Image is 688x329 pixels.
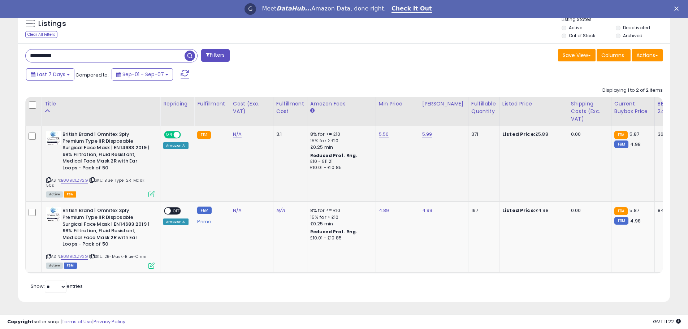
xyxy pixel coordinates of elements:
[379,131,389,138] a: 5.50
[197,207,211,214] small: FBM
[629,207,639,214] span: 5.87
[422,207,433,214] a: 4.99
[233,100,270,115] div: Cost (Exc. VAT)
[502,100,565,108] div: Listed Price
[629,131,639,138] span: 5.87
[310,235,370,241] div: £10.01 - £10.85
[64,191,76,198] span: FBA
[46,131,155,196] div: ASIN:
[7,318,34,325] strong: Copyright
[201,49,229,62] button: Filters
[558,49,596,61] button: Save View
[310,144,370,151] div: £0.25 min
[46,191,63,198] span: All listings currently available for purchase on Amazon
[171,208,182,214] span: OFF
[233,131,242,138] a: N/A
[276,207,285,214] a: N/A
[569,33,595,39] label: Out of Stock
[310,165,370,171] div: £10.01 - £10.85
[630,217,641,224] span: 4.98
[46,131,61,145] img: 413ufha41NL._SL40_.jpg
[623,33,642,39] label: Archived
[310,131,370,138] div: 8% for <= £10
[601,52,624,59] span: Columns
[422,131,432,138] a: 5.99
[46,207,155,268] div: ASIN:
[614,207,628,215] small: FBA
[674,7,681,11] div: Close
[562,16,670,23] p: Listing States:
[658,207,681,214] div: 84%
[163,142,189,149] div: Amazon AI
[276,100,304,115] div: Fulfillment Cost
[571,100,608,123] div: Shipping Costs (Exc. VAT)
[163,218,189,225] div: Amazon AI
[630,141,641,148] span: 4.98
[61,254,88,260] a: B089DLZV2G
[471,100,496,115] div: Fulfillable Quantity
[623,25,650,31] label: Deactivated
[197,100,226,108] div: Fulfillment
[614,217,628,225] small: FBM
[614,140,628,148] small: FBM
[310,152,358,159] b: Reduced Prof. Rng.
[379,207,389,214] a: 4.89
[37,71,65,78] span: Last 7 Days
[46,207,61,221] img: 413ufha41NL._SL40_.jpg
[180,132,191,138] span: OFF
[502,207,562,214] div: £4.98
[62,131,150,173] b: British Brand | Omnitex 3ply Premium Type IIR Disposable Surgical Face Mask | EN14683:2019 | 98% ...
[602,87,663,94] div: Displaying 1 to 2 of 2 items
[197,216,224,225] div: Prime
[658,131,681,138] div: 36%
[25,31,57,38] div: Clear All Filters
[310,221,370,227] div: £0.25 min
[502,131,535,138] b: Listed Price:
[310,159,370,165] div: £10 - £11.21
[262,5,386,12] div: Meet Amazon Data, done right.
[62,318,92,325] a: Terms of Use
[89,254,146,259] span: | SKU: 2R-Mask-Blue-Omni
[391,5,432,13] a: Check It Out
[46,177,147,188] span: | SKU: Blue-Type-2R-Mask-50s
[571,207,606,214] div: 0.00
[62,207,150,249] b: British Brand | Omnitex 3ply Premium Type IIR Disposable Surgical Face Mask | EN14683:2019 | 98% ...
[471,207,494,214] div: 197
[310,108,315,114] small: Amazon Fees.
[61,177,88,183] a: B089DLZV2G
[310,207,370,214] div: 8% for <= £10
[502,207,535,214] b: Listed Price:
[64,263,77,269] span: FBM
[658,100,684,115] div: BB Share 24h.
[75,72,109,78] span: Compared to:
[653,318,681,325] span: 2025-09-15 11:22 GMT
[597,49,631,61] button: Columns
[44,100,157,108] div: Title
[122,71,164,78] span: Sep-01 - Sep-07
[379,100,416,108] div: Min Price
[7,319,125,325] div: seller snap | |
[614,131,628,139] small: FBA
[38,19,66,29] h5: Listings
[632,49,663,61] button: Actions
[233,207,242,214] a: N/A
[569,25,582,31] label: Active
[422,100,465,108] div: [PERSON_NAME]
[310,138,370,144] div: 15% for > £10
[276,131,302,138] div: 3.1
[94,318,125,325] a: Privacy Policy
[163,100,191,108] div: Repricing
[26,68,74,81] button: Last 7 Days
[31,283,83,290] span: Show: entries
[46,263,63,269] span: All listings currently available for purchase on Amazon
[165,132,174,138] span: ON
[276,5,311,12] i: DataHub...
[502,131,562,138] div: £5.88
[112,68,173,81] button: Sep-01 - Sep-07
[571,131,606,138] div: 0.00
[614,100,652,115] div: Current Buybox Price
[197,131,211,139] small: FBA
[471,131,494,138] div: 371
[310,214,370,221] div: 15% for > £10
[310,229,358,235] b: Reduced Prof. Rng.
